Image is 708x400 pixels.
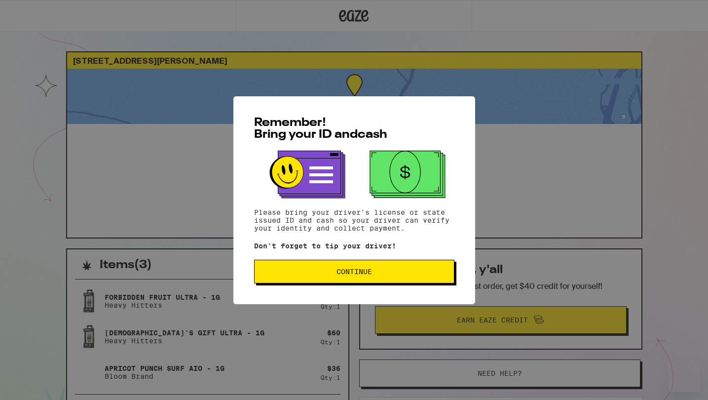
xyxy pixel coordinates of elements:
[254,208,454,232] p: Please bring your driver's license or state issued ID and cash so your driver can verify your ide...
[669,360,700,392] iframe: Button to launch messaging window
[336,268,372,275] span: Continue
[254,260,454,283] button: Continue
[254,117,387,141] span: Remember! Bring your ID and cash
[254,242,454,250] p: Don't forget to tip your driver!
